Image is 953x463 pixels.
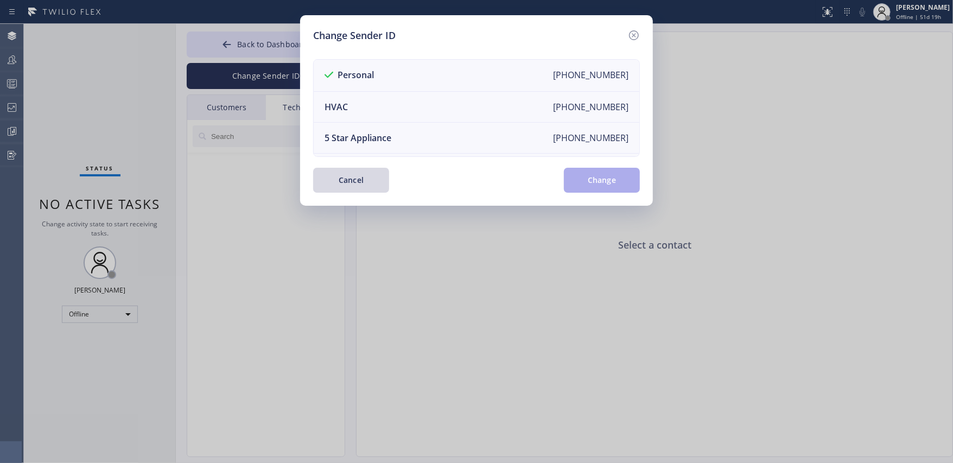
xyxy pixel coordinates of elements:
[325,69,374,82] div: Personal
[325,101,348,113] div: HVAC
[564,168,640,193] button: Change
[313,28,396,43] h5: Change Sender ID
[325,132,391,144] div: 5 Star Appliance
[553,101,628,113] div: [PHONE_NUMBER]
[553,69,628,82] div: [PHONE_NUMBER]
[553,132,628,144] div: [PHONE_NUMBER]
[313,168,389,193] button: Cancel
